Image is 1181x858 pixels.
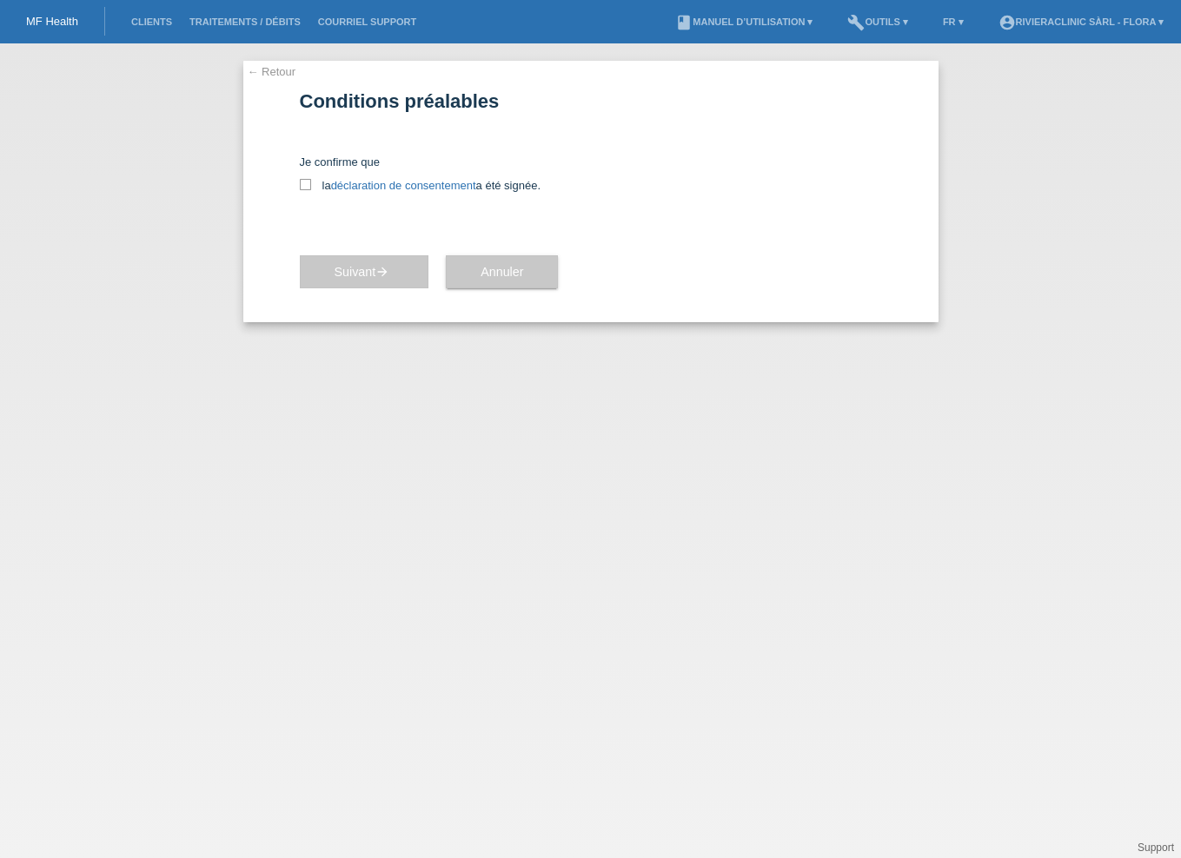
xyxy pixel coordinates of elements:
[309,16,425,27] a: Courriel Support
[123,16,181,27] a: Clients
[839,16,916,27] a: buildOutils ▾
[847,14,865,31] i: build
[1138,841,1174,854] a: Support
[675,14,693,31] i: book
[990,16,1172,27] a: account_circleRIVIERAclinic Sàrl - Flora ▾
[300,90,882,112] h1: Conditions préalables
[248,65,296,78] a: ← Retour
[331,179,476,192] a: déclaration de consentement
[446,255,558,288] button: Annuler
[999,14,1016,31] i: account_circle
[375,265,389,279] i: arrow_forward
[335,265,395,279] span: Suivant
[300,155,882,192] div: Je confirme que
[667,16,821,27] a: bookManuel d’utilisation ▾
[481,265,523,279] span: Annuler
[26,15,78,28] a: MF Health
[934,16,972,27] a: FR ▾
[300,179,882,192] label: la a été signée.
[300,255,429,288] button: Suivantarrow_forward
[181,16,309,27] a: Traitements / débits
